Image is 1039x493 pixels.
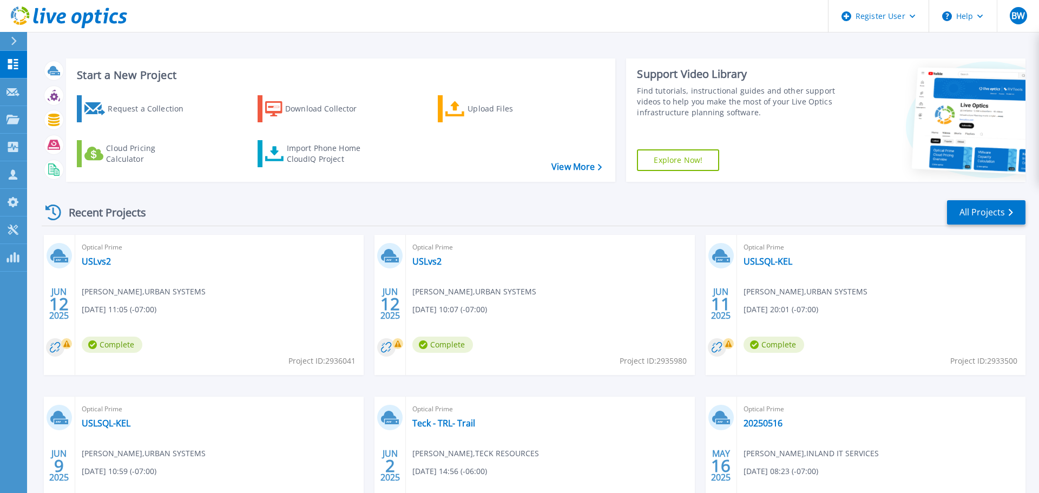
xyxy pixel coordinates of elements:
[82,241,357,253] span: Optical Prime
[744,418,782,429] a: 20250516
[82,418,130,429] a: USLSQL-KEL
[947,200,1025,225] a: All Projects
[744,256,792,267] a: USLSQL-KEL
[285,98,372,120] div: Download Collector
[82,448,206,459] span: [PERSON_NAME] , URBAN SYSTEMS
[438,95,558,122] a: Upload Files
[412,286,536,298] span: [PERSON_NAME] , URBAN SYSTEMS
[380,446,400,485] div: JUN 2025
[711,461,731,470] span: 16
[744,465,818,477] span: [DATE] 08:23 (-07:00)
[108,98,194,120] div: Request a Collection
[412,241,688,253] span: Optical Prime
[82,403,357,415] span: Optical Prime
[412,418,475,429] a: Teck - TRL- Trail
[950,355,1017,367] span: Project ID: 2933500
[82,286,206,298] span: [PERSON_NAME] , URBAN SYSTEMS
[412,337,473,353] span: Complete
[744,241,1019,253] span: Optical Prime
[106,143,193,165] div: Cloud Pricing Calculator
[82,337,142,353] span: Complete
[1011,11,1025,20] span: BW
[412,465,487,477] span: [DATE] 14:56 (-06:00)
[412,448,539,459] span: [PERSON_NAME] , TECK RESOURCES
[258,95,378,122] a: Download Collector
[412,403,688,415] span: Optical Prime
[49,299,69,308] span: 12
[49,446,69,485] div: JUN 2025
[637,86,840,118] div: Find tutorials, instructional guides and other support videos to help you make the most of your L...
[288,355,356,367] span: Project ID: 2936041
[49,284,69,324] div: JUN 2025
[551,162,602,172] a: View More
[385,461,395,470] span: 2
[711,299,731,308] span: 11
[711,284,731,324] div: JUN 2025
[711,446,731,485] div: MAY 2025
[744,337,804,353] span: Complete
[42,199,161,226] div: Recent Projects
[744,304,818,315] span: [DATE] 20:01 (-07:00)
[380,284,400,324] div: JUN 2025
[77,140,198,167] a: Cloud Pricing Calculator
[287,143,371,165] div: Import Phone Home CloudIQ Project
[620,355,687,367] span: Project ID: 2935980
[744,403,1019,415] span: Optical Prime
[744,286,867,298] span: [PERSON_NAME] , URBAN SYSTEMS
[82,256,111,267] a: USLvs2
[82,465,156,477] span: [DATE] 10:59 (-07:00)
[380,299,400,308] span: 12
[744,448,879,459] span: [PERSON_NAME] , INLAND IT SERVICES
[54,461,64,470] span: 9
[77,69,602,81] h3: Start a New Project
[468,98,554,120] div: Upload Files
[412,304,487,315] span: [DATE] 10:07 (-07:00)
[82,304,156,315] span: [DATE] 11:05 (-07:00)
[637,67,840,81] div: Support Video Library
[637,149,719,171] a: Explore Now!
[412,256,442,267] a: USLvs2
[77,95,198,122] a: Request a Collection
